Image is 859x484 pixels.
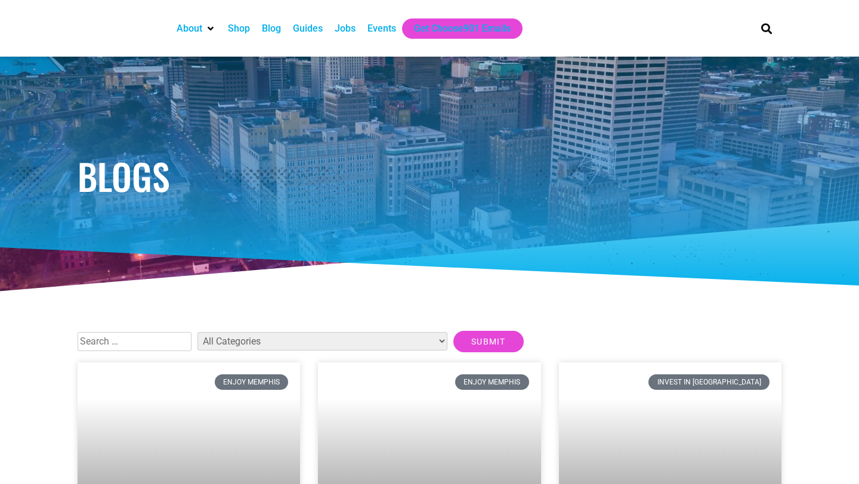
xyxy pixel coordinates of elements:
[171,18,741,39] nav: Main nav
[335,21,356,36] a: Jobs
[171,18,222,39] div: About
[455,374,529,390] div: Enjoy Memphis
[453,331,524,352] input: Submit
[78,332,191,351] input: Search …
[757,18,777,38] div: Search
[367,21,396,36] a: Events
[177,21,202,36] a: About
[215,374,289,390] div: Enjoy Memphis
[78,158,781,194] h1: Blogs
[293,21,323,36] a: Guides
[262,21,281,36] a: Blog
[648,374,770,390] div: Invest in [GEOGRAPHIC_DATA]
[414,21,511,36] a: Get Choose901 Emails
[228,21,250,36] a: Shop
